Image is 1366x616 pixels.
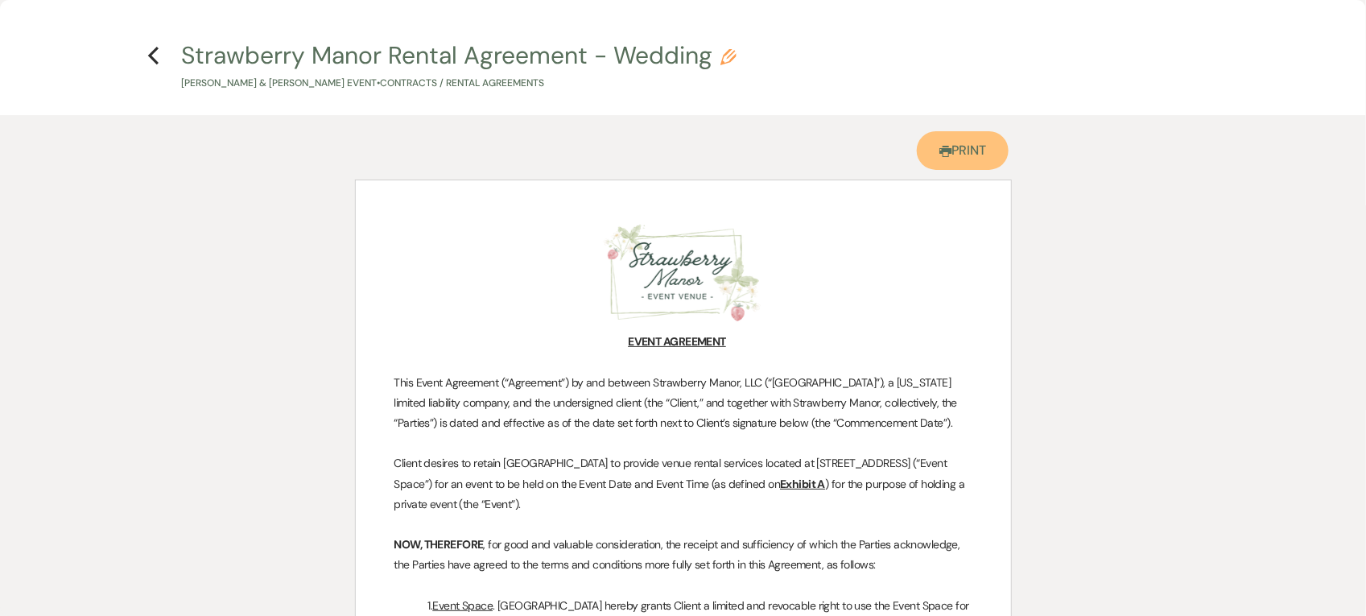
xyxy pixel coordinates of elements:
[394,537,484,552] strong: NOW, THEREFORE
[780,477,825,491] u: Exhibit A
[432,598,493,613] u: Event Space
[394,535,972,575] p: , for good and valuable consideration, the receipt and sufficiency of which the Parties acknowled...
[394,373,972,434] p: This Event Agreement (“Agreement”) by and between Strawberry Manor, LLC (“[GEOGRAPHIC_DATA]”), a ...
[181,43,737,91] button: Strawberry Manor Rental Agreement - Wedding[PERSON_NAME] & [PERSON_NAME] Event•Contracts / Rental...
[628,334,726,349] u: EVENT AGREEMENT
[394,453,972,515] p: Client desires to retain [GEOGRAPHIC_DATA] to provide venue rental services located at [STREET_AD...
[601,221,762,332] img: Strawberry Manor Logo - sq.png
[917,131,1009,170] a: Print
[181,76,737,91] p: [PERSON_NAME] & [PERSON_NAME] Event • Contracts / Rental Agreements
